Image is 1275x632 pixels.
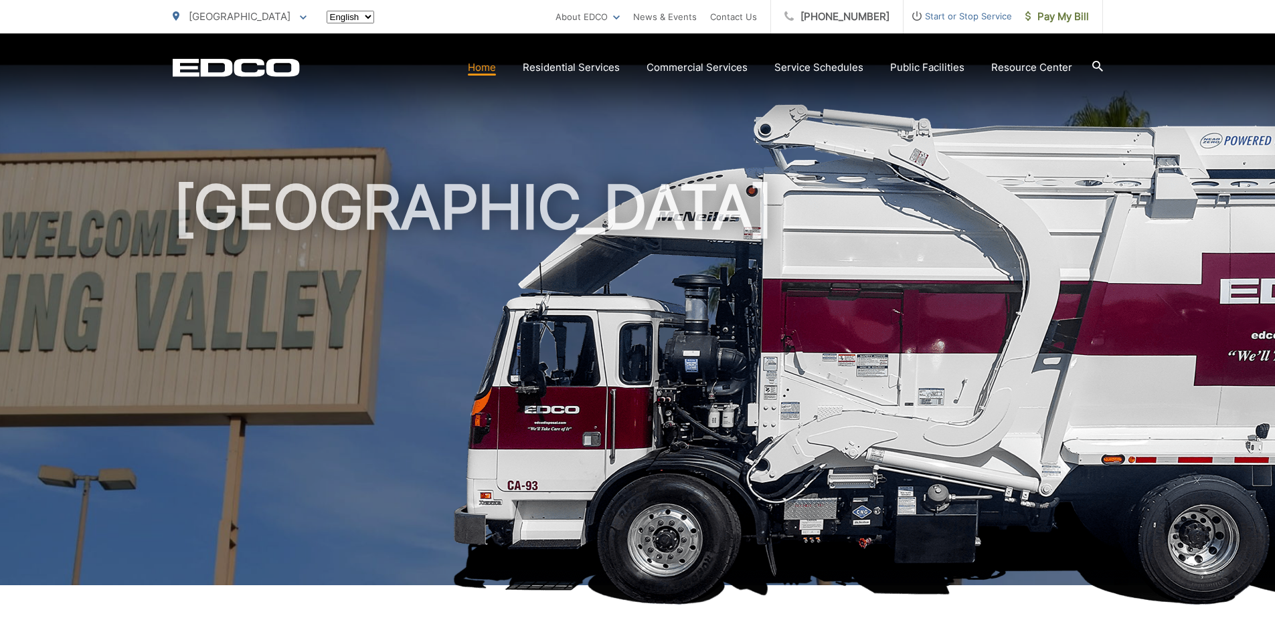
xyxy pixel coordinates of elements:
a: About EDCO [556,9,620,25]
a: Public Facilities [890,60,964,76]
a: Contact Us [710,9,757,25]
a: Service Schedules [774,60,863,76]
span: Pay My Bill [1025,9,1089,25]
select: Select a language [327,11,374,23]
a: Resource Center [991,60,1072,76]
a: Commercial Services [647,60,748,76]
a: Residential Services [523,60,620,76]
span: [GEOGRAPHIC_DATA] [189,10,290,23]
a: Home [468,60,496,76]
a: News & Events [633,9,697,25]
h1: [GEOGRAPHIC_DATA] [173,174,1103,597]
a: EDCD logo. Return to the homepage. [173,58,300,77]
